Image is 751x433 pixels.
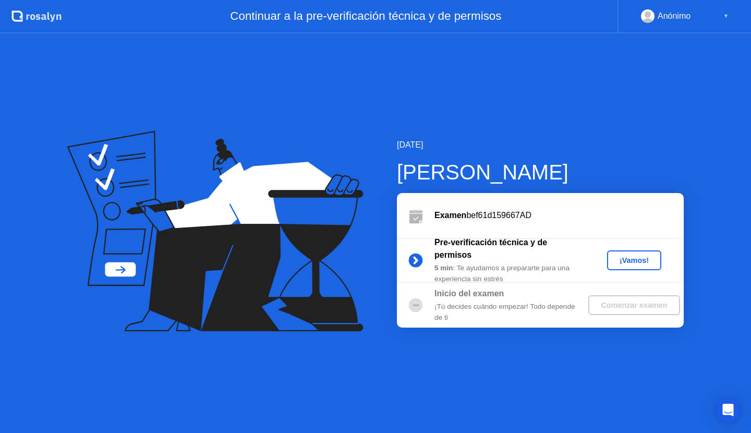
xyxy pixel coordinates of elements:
div: bef61d159667AD [434,209,684,222]
div: : Te ayudamos a prepararte para una experiencia sin estrés [434,263,585,284]
div: ¡Vamos! [611,256,657,264]
button: ¡Vamos! [607,250,661,270]
button: Comenzar examen [588,295,680,315]
div: Anónimo [658,9,691,23]
div: ▼ [723,9,729,23]
b: Pre-verificación técnica y de permisos [434,238,547,259]
div: Comenzar examen [592,301,675,309]
div: Open Intercom Messenger [716,398,741,423]
div: ¡Tú decides cuándo empezar! Todo depende de ti [434,302,585,323]
b: Examen [434,211,466,220]
div: [PERSON_NAME] [397,157,684,188]
b: 5 min [434,264,453,272]
div: [DATE] [397,139,684,151]
b: Inicio del examen [434,289,504,298]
